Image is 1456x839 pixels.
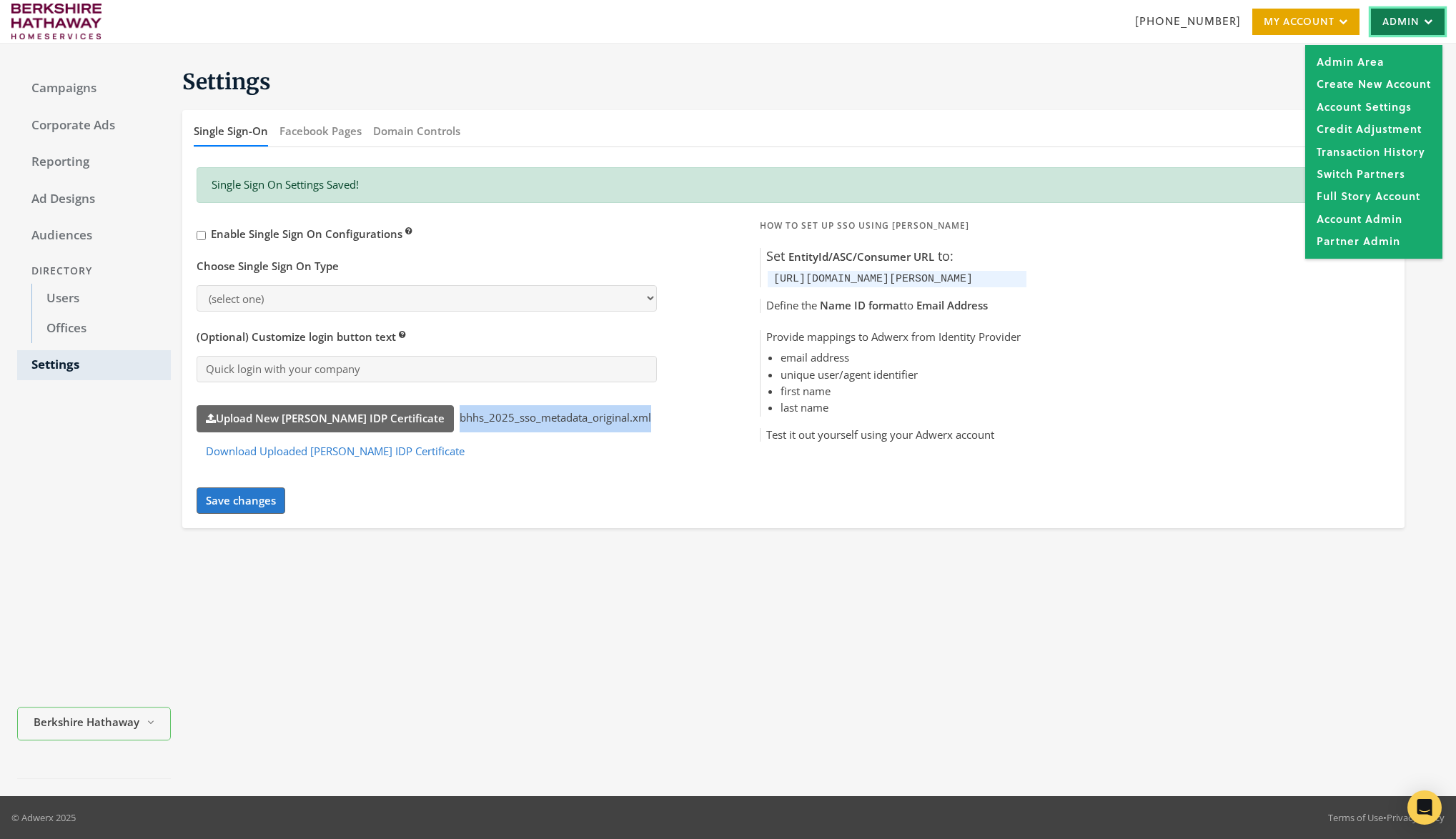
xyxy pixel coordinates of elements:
[1387,811,1445,824] a: Privacy Policy
[781,349,1021,366] li: email address
[197,329,406,344] span: (Optional) Customize login button text
[197,487,285,514] button: Save changes
[17,707,171,740] button: Berkshire Hathaway HomeServices
[820,298,903,312] span: Name ID format
[17,258,171,284] div: Directory
[1311,230,1437,252] a: Partner Admin
[211,227,412,241] span: Enable Single Sign On Configurations
[916,298,988,312] span: Email Address
[761,248,1026,264] h5: Set to:
[17,221,171,251] a: Audiences
[197,167,1390,202] div: Single Sign On Settings Saved!
[17,74,171,104] a: Campaigns
[1311,140,1437,162] a: Transaction History
[460,410,651,425] span: Selected file
[182,68,271,95] span: Settings
[788,249,934,264] span: EntityId/ASC/Consumer URL
[1311,185,1437,207] a: Full Story Account
[34,714,141,730] span: Berkshire Hathaway HomeServices
[781,399,1021,416] li: last name
[1135,14,1241,29] a: [PHONE_NUMBER]
[17,184,171,214] a: Ad Designs
[197,438,474,465] button: Download Uploaded [PERSON_NAME] IDP Certificate
[773,273,973,285] code: [URL][DOMAIN_NAME][PERSON_NAME]
[11,4,101,39] img: Adwerx
[373,116,460,147] button: Domain Controls
[31,314,171,344] a: Offices
[781,367,1021,383] li: unique user/agent identifier
[760,220,1026,232] h5: How to Set Up SSO Using [PERSON_NAME]
[1407,790,1442,825] div: Open Intercom Messenger
[1328,811,1383,824] a: Terms of Use
[17,147,171,177] a: Reporting
[761,428,1026,442] h5: Test it out yourself using your Adwerx account
[17,111,171,141] a: Corporate Ads
[761,299,1026,313] h5: Define the to
[1371,9,1445,35] a: Admin
[781,383,1021,399] li: first name
[1311,73,1437,95] a: Create New Account
[1311,51,1437,73] a: Admin Area
[11,810,76,825] p: © Adwerx 2025
[761,330,1026,344] h5: Provide mappings to Adwerx from Identity Provider
[1311,162,1437,184] a: Switch Partners
[279,116,362,147] button: Facebook Pages
[194,116,268,147] button: Single Sign-On
[1311,118,1437,140] a: Credit Adjustment
[197,259,339,274] h5: Choose Single Sign On Type
[1328,810,1445,825] div: •
[197,405,454,432] label: Upload New [PERSON_NAME] IDP Certificate
[1311,207,1437,229] a: Account Admin
[1311,95,1437,117] a: Account Settings
[1252,9,1360,35] a: My Account
[17,350,171,380] a: Settings
[197,231,206,240] input: Enable Single Sign On Configurations
[31,284,171,314] a: Users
